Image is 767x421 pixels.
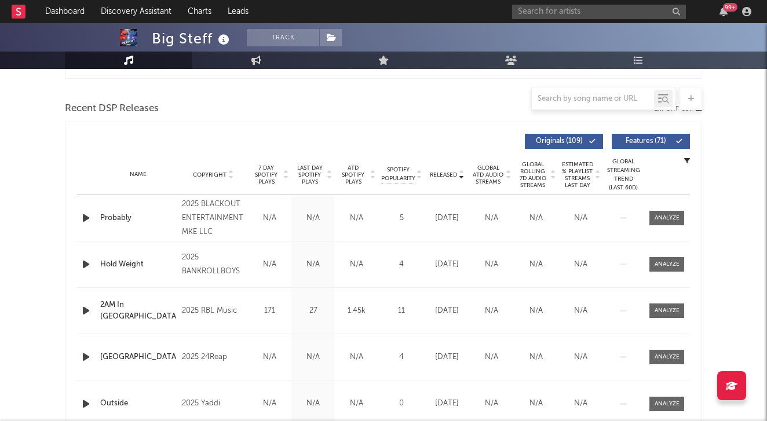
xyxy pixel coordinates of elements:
[428,213,466,224] div: [DATE]
[251,352,288,363] div: N/A
[532,138,586,145] span: Originals ( 109 )
[251,398,288,409] div: N/A
[251,259,288,270] div: N/A
[182,197,245,239] div: 2025 BLACKOUT ENTERTAINMENT MKE LLC
[428,398,466,409] div: [DATE]
[472,259,511,270] div: N/A
[532,94,654,104] input: Search by song name or URL
[561,213,600,224] div: N/A
[517,352,556,363] div: N/A
[472,352,511,363] div: N/A
[251,164,282,185] span: 7 Day Spotify Plays
[338,352,375,363] div: N/A
[381,166,415,183] span: Spotify Popularity
[606,158,641,192] div: Global Streaming Trend (Last 60D)
[472,213,511,224] div: N/A
[381,352,422,363] div: 4
[381,213,422,224] div: 5
[619,138,673,145] span: Features ( 71 )
[338,398,375,409] div: N/A
[428,305,466,317] div: [DATE]
[472,398,511,409] div: N/A
[338,213,375,224] div: N/A
[294,259,332,270] div: N/A
[517,213,556,224] div: N/A
[100,213,176,224] a: Probably
[182,304,245,318] div: 2025 RBL Music
[561,352,600,363] div: N/A
[182,251,245,279] div: 2025 BANKROLLBOYS
[100,259,176,270] a: Hold Weight
[517,259,556,270] div: N/A
[517,161,549,189] span: Global Rolling 7D Audio Streams
[338,259,375,270] div: N/A
[719,7,728,16] button: 99+
[512,5,686,19] input: Search for artists
[381,305,422,317] div: 11
[517,398,556,409] div: N/A
[561,398,600,409] div: N/A
[182,397,245,411] div: 2025 Yaddi
[100,398,176,409] a: Outside
[517,305,556,317] div: N/A
[430,171,457,178] span: Released
[525,134,603,149] button: Originals(109)
[247,29,319,46] button: Track
[723,3,737,12] div: 99 +
[612,134,690,149] button: Features(71)
[294,305,332,317] div: 27
[152,29,232,48] div: Big Steff
[100,170,176,179] div: Name
[561,305,600,317] div: N/A
[193,171,227,178] span: Copyright
[100,299,176,322] a: 2AM In [GEOGRAPHIC_DATA]
[381,259,422,270] div: 4
[338,164,368,185] span: ATD Spotify Plays
[381,398,422,409] div: 0
[294,213,332,224] div: N/A
[428,259,466,270] div: [DATE]
[561,259,600,270] div: N/A
[428,352,466,363] div: [DATE]
[561,161,593,189] span: Estimated % Playlist Streams Last Day
[294,398,332,409] div: N/A
[472,164,504,185] span: Global ATD Audio Streams
[338,305,375,317] div: 1.45k
[182,350,245,364] div: 2025 24Reap
[472,305,511,317] div: N/A
[294,352,332,363] div: N/A
[251,213,288,224] div: N/A
[294,164,325,185] span: Last Day Spotify Plays
[251,305,288,317] div: 171
[100,352,176,363] a: [GEOGRAPHIC_DATA]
